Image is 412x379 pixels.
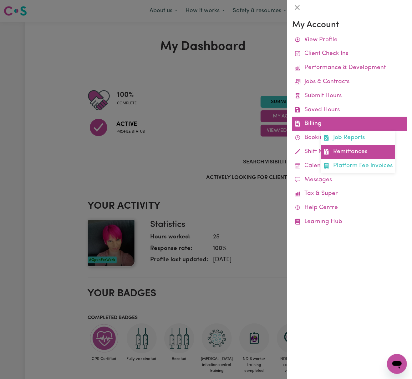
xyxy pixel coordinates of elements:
[292,131,407,145] a: Bookings
[292,187,407,201] a: Tax & Super
[387,354,407,374] iframe: Button to launch messaging window
[292,2,302,12] button: Close
[292,89,407,103] a: Submit Hours
[321,131,395,145] a: Job Reports
[292,75,407,89] a: Jobs & Contracts
[292,61,407,75] a: Performance & Development
[321,145,395,159] a: Remittances
[292,20,407,31] h3: My Account
[292,145,407,159] a: Shift Notes
[292,201,407,215] a: Help Centre
[292,103,407,117] a: Saved Hours
[292,33,407,47] a: View Profile
[321,159,395,173] a: Platform Fee Invoices
[292,215,407,229] a: Learning Hub
[292,159,407,173] a: Calendar
[292,173,407,187] a: Messages
[292,47,407,61] a: Client Check Ins
[292,117,407,131] a: BillingJob ReportsRemittancesPlatform Fee Invoices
